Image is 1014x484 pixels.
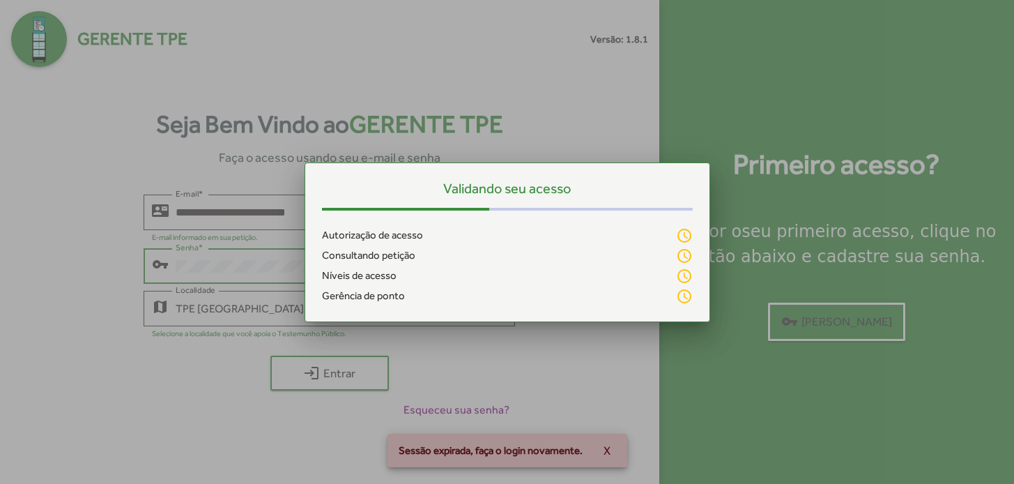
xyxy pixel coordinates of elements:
[322,288,405,304] span: Gerência de ponto
[676,248,693,264] mat-icon: schedule
[322,227,423,243] span: Autorização de acesso
[676,227,693,244] mat-icon: schedule
[322,180,693,197] h5: Validando seu acesso
[676,268,693,285] mat-icon: schedule
[322,268,397,284] span: Níveis de acesso
[322,248,415,264] span: Consultando petição
[676,288,693,305] mat-icon: schedule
